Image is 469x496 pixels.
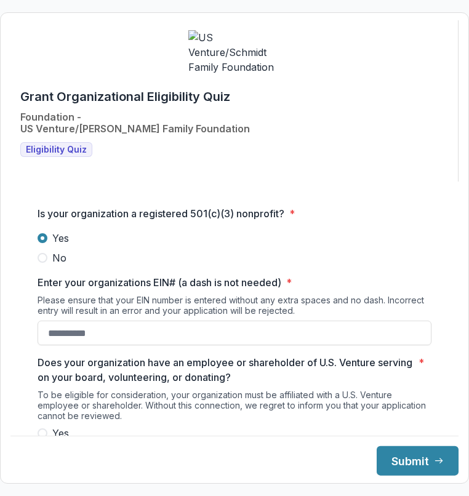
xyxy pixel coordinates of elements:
p: Is your organization a registered 501(c)(3) nonprofit? [38,206,284,221]
h2: Foundation - US Venture/[PERSON_NAME] Family Foundation [20,111,250,135]
span: Yes [52,231,69,246]
p: Does your organization have an employee or shareholder of U.S. Venture serving on your board, vol... [38,355,414,385]
h1: Grant Organizational Eligibility Quiz [20,89,230,104]
div: To be eligible for consideration, your organization must be affiliated with a U.S. Venture employ... [38,390,431,426]
div: Please ensure that your EIN number is entered without any extra spaces and no dash. Incorrect ent... [38,295,431,321]
button: Submit [377,446,459,476]
span: No [52,250,66,265]
p: Enter your organizations EIN# (a dash is not needed) [38,275,281,290]
span: Eligibility Quiz [26,145,87,155]
img: US Venture/Schmidt Family Foundation [188,30,281,74]
span: Yes [52,426,69,441]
